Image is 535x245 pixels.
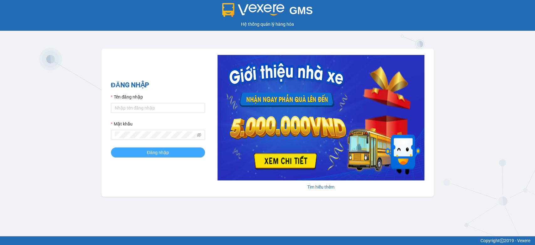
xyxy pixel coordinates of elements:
[222,9,313,14] a: GMS
[222,3,284,17] img: logo 2
[289,5,313,16] span: GMS
[197,133,201,137] span: eye-invisible
[218,55,424,180] img: banner-0
[2,21,533,28] div: Hệ thống quản lý hàng hóa
[500,238,504,243] span: copyright
[5,237,530,244] div: Copyright 2019 - Vexere
[111,80,205,90] h2: ĐĂNG NHẬP
[111,147,205,157] button: Đăng nhập
[147,149,169,156] span: Đăng nhập
[111,93,143,100] label: Tên đăng nhập
[111,120,133,127] label: Mật khẩu
[218,184,424,190] div: Tìm hiểu thêm
[115,131,196,138] input: Mật khẩu
[111,103,205,113] input: Tên đăng nhập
